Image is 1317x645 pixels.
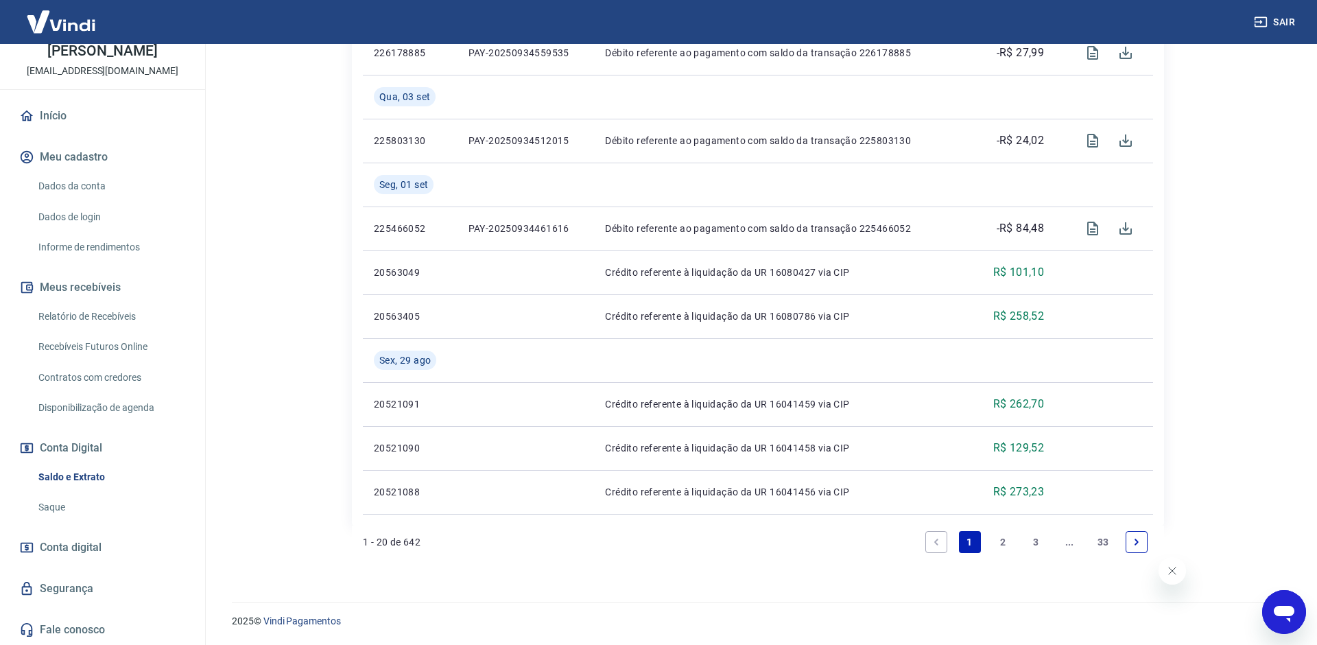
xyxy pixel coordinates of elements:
[33,394,189,422] a: Disponibilização de agenda
[1025,531,1047,553] a: Page 3
[997,132,1045,149] p: -R$ 24,02
[605,441,949,455] p: Crédito referente à liquidação da UR 16041458 via CIP
[993,264,1045,281] p: R$ 101,10
[993,484,1045,500] p: R$ 273,23
[993,440,1045,456] p: R$ 129,52
[468,46,584,60] p: PAY-20250934559535
[379,353,431,367] span: Sex, 29 ago
[16,615,189,645] a: Fale conosco
[1109,124,1142,157] span: Download
[925,531,947,553] a: Previous page
[997,220,1045,237] p: -R$ 84,48
[379,90,430,104] span: Qua, 03 set
[374,46,447,60] p: 226178885
[16,142,189,172] button: Meu cadastro
[605,46,949,60] p: Débito referente ao pagamento com saldo da transação 226178885
[605,309,949,323] p: Crédito referente à liquidação da UR 16080786 via CIP
[374,134,447,148] p: 225803130
[33,172,189,200] a: Dados da conta
[16,433,189,463] button: Conta Digital
[27,64,178,78] p: [EMAIL_ADDRESS][DOMAIN_NAME]
[33,303,189,331] a: Relatório de Recebíveis
[1109,36,1142,69] span: Download
[16,272,189,303] button: Meus recebíveis
[959,531,981,553] a: Page 1 is your current page
[605,134,949,148] p: Débito referente ao pagamento com saldo da transação 225803130
[605,266,949,279] p: Crédito referente à liquidação da UR 16080427 via CIP
[33,364,189,392] a: Contratos com credores
[468,134,584,148] p: PAY-20250934512015
[40,538,102,557] span: Conta digital
[33,463,189,491] a: Saldo e Extrato
[1076,36,1109,69] span: Visualizar
[993,308,1045,325] p: R$ 258,52
[1092,531,1115,553] a: Page 33
[363,535,420,549] p: 1 - 20 de 642
[16,532,189,563] a: Conta digital
[1076,212,1109,245] span: Visualizar
[605,397,949,411] p: Crédito referente à liquidação da UR 16041459 via CIP
[1109,212,1142,245] span: Download
[374,266,447,279] p: 20563049
[33,203,189,231] a: Dados de login
[374,441,447,455] p: 20521090
[8,10,115,21] span: Olá! Precisa de ajuda?
[920,526,1153,559] ul: Pagination
[1076,124,1109,157] span: Visualizar
[1159,557,1186,585] iframe: Close message
[468,222,584,235] p: PAY-20250934461616
[374,309,447,323] p: 20563405
[1251,10,1301,35] button: Sair
[605,485,949,499] p: Crédito referente à liquidação da UR 16041456 via CIP
[33,233,189,261] a: Informe de rendimentos
[992,531,1014,553] a: Page 2
[1058,531,1080,553] a: Jump forward
[1126,531,1148,553] a: Next page
[33,493,189,521] a: Saque
[47,44,157,58] p: [PERSON_NAME]
[374,222,447,235] p: 225466052
[997,45,1045,61] p: -R$ 27,99
[993,396,1045,412] p: R$ 262,70
[232,614,1284,629] p: 2025 ©
[263,615,341,626] a: Vindi Pagamentos
[605,222,949,235] p: Débito referente ao pagamento com saldo da transação 225466052
[374,397,447,411] p: 20521091
[1262,590,1306,634] iframe: Button to launch messaging window
[16,101,189,131] a: Início
[379,178,428,191] span: Seg, 01 set
[16,574,189,604] a: Segurança
[16,1,106,43] img: Vindi
[374,485,447,499] p: 20521088
[33,333,189,361] a: Recebíveis Futuros Online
